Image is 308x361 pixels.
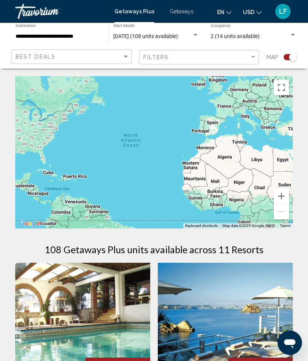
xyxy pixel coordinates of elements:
a: Getaways [170,8,194,14]
button: Zoom in [274,188,289,204]
button: User Menu [273,3,293,19]
a: Travorium [15,4,107,19]
button: Filter [139,50,259,65]
mat-select: Sort by [16,54,129,60]
span: 2 (14 units available) [211,33,260,39]
span: Map data ©2025 Google, INEGI [222,224,275,228]
button: Zoom out [274,204,289,219]
span: Best Deals [16,54,56,60]
iframe: Button to launch messaging window [278,331,302,355]
span: Map [267,52,278,62]
a: Open this area in Google Maps (opens a new window) [17,219,42,228]
span: Filters [143,54,169,60]
button: Change language [217,6,232,18]
h1: 108 Getaways Plus units available across 11 Resorts [44,244,264,255]
span: USD [243,9,254,15]
span: en [217,9,224,15]
button: Change currency [243,6,262,18]
a: Getaways Plus [114,8,154,14]
span: [DATE] (108 units available) [113,33,178,39]
button: Toggle fullscreen view [274,80,289,95]
button: Keyboard shortcuts [185,223,218,228]
a: Terms (opens in new tab) [280,224,291,228]
span: LF [279,8,287,15]
img: Google [17,219,42,228]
